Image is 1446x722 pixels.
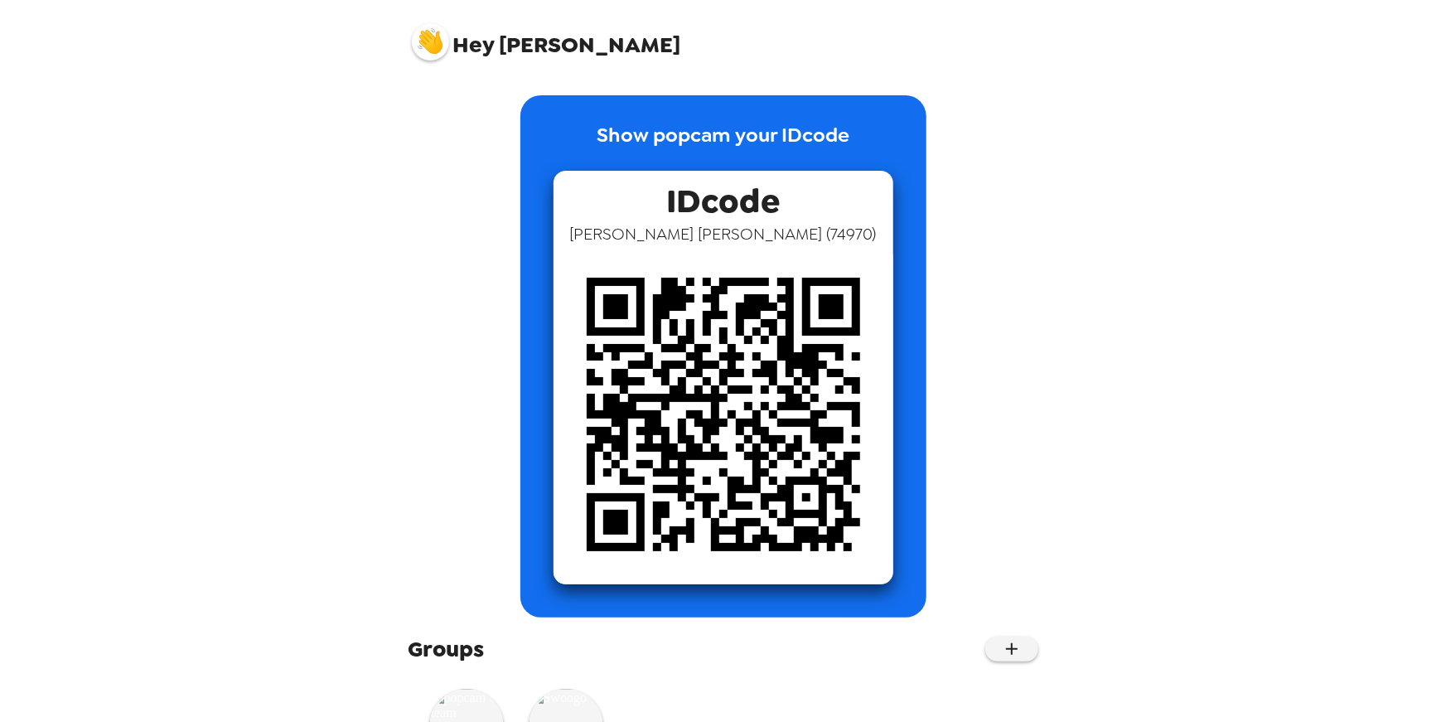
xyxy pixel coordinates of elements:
[597,120,849,171] p: Show popcam your IDcode
[554,245,893,584] img: qr code
[570,223,877,245] span: [PERSON_NAME] [PERSON_NAME] ( 74970 )
[412,15,681,56] span: [PERSON_NAME]
[409,634,485,664] span: Groups
[453,30,495,60] span: Hey
[412,23,449,61] img: profile pic
[666,171,780,223] span: IDcode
